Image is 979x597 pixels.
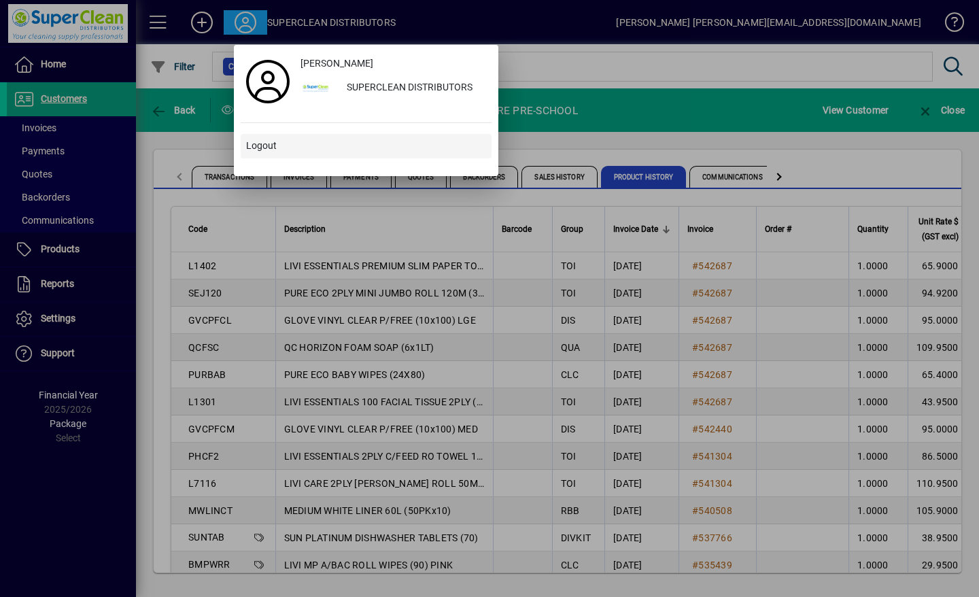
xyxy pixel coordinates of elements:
[241,134,492,158] button: Logout
[336,76,492,101] div: SUPERCLEAN DISTRIBUTORS
[295,52,492,76] a: [PERSON_NAME]
[300,56,373,71] span: [PERSON_NAME]
[295,76,492,101] button: SUPERCLEAN DISTRIBUTORS
[246,139,277,153] span: Logout
[241,69,295,94] a: Profile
